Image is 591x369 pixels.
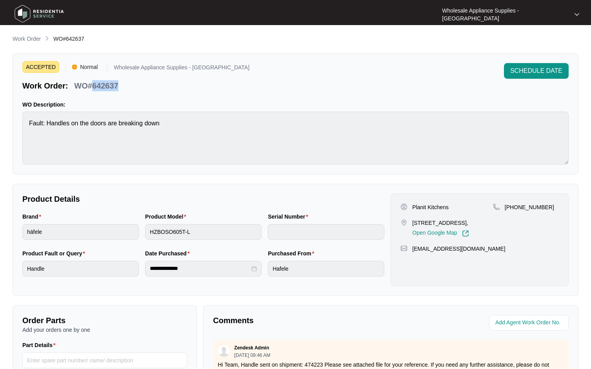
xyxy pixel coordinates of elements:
p: [EMAIL_ADDRESS][DOMAIN_NAME] [412,245,505,253]
span: ACCEPTED [22,61,59,73]
img: user-pin [400,203,407,210]
img: map-pin [400,219,407,226]
label: Serial Number [268,213,311,221]
input: Date Purchased [150,264,250,273]
img: Vercel Logo [72,65,77,69]
p: [DATE] 09:46 AM [234,353,270,358]
label: Part Details [22,341,59,349]
input: Product Model [145,224,262,240]
p: Add your orders one by one [22,326,187,334]
input: Part Details [22,353,187,368]
button: SCHEDULE DATE [504,63,569,79]
img: map-pin [493,203,500,210]
p: Wholesale Appliance Supplies - [GEOGRAPHIC_DATA] [442,7,567,22]
span: SCHEDULE DATE [510,66,562,76]
span: Normal [77,61,101,73]
label: Date Purchased [145,250,193,257]
p: Work Order: [22,80,68,91]
input: Brand [22,224,139,240]
img: Link-External [462,230,469,237]
label: Product Fault or Query [22,250,88,257]
textarea: Fault: Handles on the doors are breaking down [22,112,569,165]
label: Purchased From [268,250,317,257]
img: map-pin [400,245,407,252]
input: Product Fault or Query [22,261,139,277]
input: Add Agent Work Order No. [495,318,564,327]
a: Work Order [11,35,42,43]
input: Purchased From [268,261,384,277]
img: chevron-right [44,35,50,42]
p: Work Order [13,35,41,43]
span: WO#642637 [53,36,84,42]
p: Zendesk Admin [234,345,269,351]
a: Open Google Map [412,230,469,237]
img: user.svg [218,345,230,357]
input: Serial Number [268,224,384,240]
p: Planit Kitchens [412,203,449,211]
p: [STREET_ADDRESS], [412,219,469,227]
img: residentia service logo [12,2,67,25]
img: dropdown arrow [575,13,579,16]
p: Product Details [22,194,384,204]
p: [PHONE_NUMBER] [505,203,554,211]
p: WO#642637 [74,80,118,91]
p: Order Parts [22,315,187,326]
label: Product Model [145,213,189,221]
p: WO Description: [22,101,569,109]
label: Brand [22,213,44,221]
p: Wholesale Appliance Supplies - [GEOGRAPHIC_DATA] [114,65,249,73]
p: Comments [213,315,385,326]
